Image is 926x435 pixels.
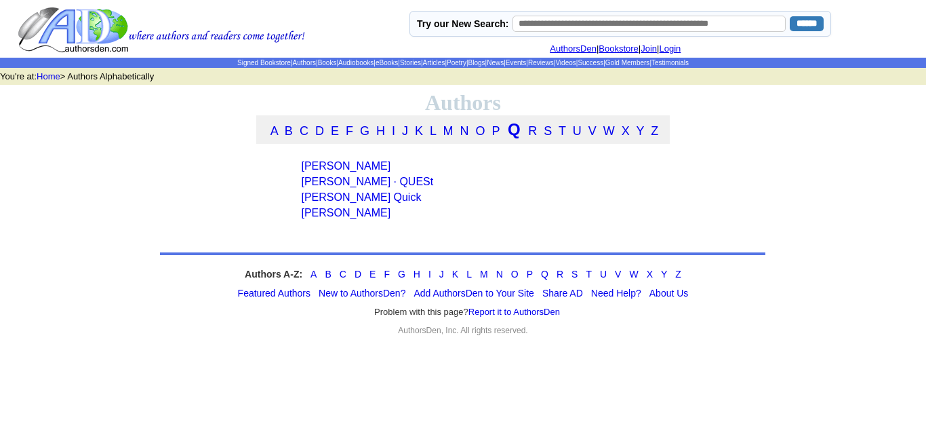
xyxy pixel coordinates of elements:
[559,124,566,138] a: T
[237,59,291,67] a: Signed Bookstore
[360,124,369,138] a: G
[301,172,304,176] img: shim.gif
[18,6,305,54] img: logo.gif
[651,59,689,67] a: Testimonials
[468,307,560,317] a: Report it to AuthorsDen
[415,124,423,138] a: K
[527,269,533,280] a: P
[301,188,304,191] img: shim.gif
[466,269,472,280] a: L
[414,269,420,280] a: H
[447,59,466,67] a: Poetry
[340,269,346,280] a: C
[443,124,453,138] a: M
[301,176,433,187] a: [PERSON_NAME] · QUESt
[647,269,653,280] a: X
[468,59,485,67] a: Blogs
[599,43,639,54] a: Bookstore
[376,124,385,138] a: H
[541,269,548,280] a: Q
[591,288,641,299] a: Need Help?
[400,59,421,67] a: Stories
[475,124,485,138] a: O
[555,59,576,67] a: Videos
[578,59,603,67] a: Success
[460,124,468,138] a: N
[319,288,405,299] a: New to AuthorsDen?
[300,124,308,138] a: C
[392,124,395,138] a: I
[544,124,552,138] a: S
[557,269,563,280] a: R
[487,59,504,67] a: News
[649,288,689,299] a: About Us
[586,269,592,280] a: T
[439,269,444,280] a: J
[550,43,597,54] a: AuthorsDen
[270,124,278,138] a: A
[542,288,583,299] a: Share AD
[338,59,374,67] a: Audiobooks
[402,124,408,138] a: J
[417,18,508,29] label: Try our New Search:
[430,124,436,138] a: L
[285,124,293,138] a: B
[245,269,302,280] strong: Authors A-Z:
[528,124,537,138] a: R
[376,59,398,67] a: eBooks
[641,43,657,54] a: Join
[346,124,353,138] a: F
[528,59,554,67] a: Reviews
[600,269,607,280] a: U
[588,124,597,138] a: V
[414,288,534,299] a: Add AuthorsDen to Your Site
[355,269,361,280] a: D
[160,326,765,335] div: AuthorsDen, Inc. All rights reserved.
[480,269,488,280] a: M
[301,204,304,207] img: shim.gif
[310,269,317,280] a: A
[293,59,316,67] a: Authors
[318,59,337,67] a: Books
[423,59,445,67] a: Articles
[636,124,644,138] a: Y
[301,191,421,203] a: [PERSON_NAME] Quick
[237,59,689,67] span: | | | | | | | | | | | | | | |
[605,59,650,67] a: Gold Members
[615,269,621,280] a: V
[301,219,304,223] img: shim.gif
[506,59,527,67] a: Events
[492,124,500,138] a: P
[571,269,578,280] a: S
[315,124,324,138] a: D
[301,207,390,219] a: [PERSON_NAME]
[374,307,560,318] font: Problem with this page?
[369,269,376,280] a: E
[550,43,691,54] font: | | |
[511,269,519,280] a: O
[425,90,501,115] font: Authors
[452,269,458,280] a: K
[603,124,615,138] a: W
[331,124,339,138] a: E
[398,269,405,280] a: G
[675,269,681,280] a: Z
[573,124,582,138] a: U
[659,43,681,54] a: Login
[37,71,60,81] a: Home
[384,269,390,280] a: F
[325,269,331,280] a: B
[496,269,503,280] a: N
[301,160,390,172] a: [PERSON_NAME]
[428,269,431,280] a: I
[651,124,658,138] a: Z
[238,288,310,299] a: Featured Authors
[629,269,638,280] a: W
[622,124,630,138] a: X
[661,269,667,280] a: Y
[508,120,521,138] a: Q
